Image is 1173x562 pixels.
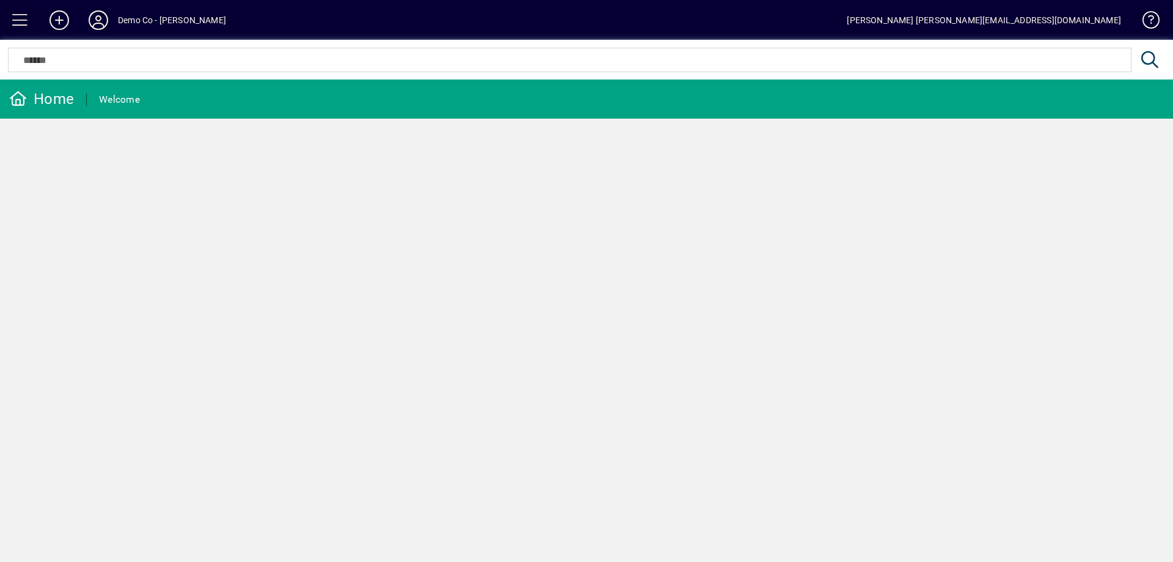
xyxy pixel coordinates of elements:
div: Home [9,89,74,109]
div: Demo Co - [PERSON_NAME] [118,10,226,30]
a: Knowledge Base [1133,2,1158,42]
div: Welcome [99,90,140,109]
div: [PERSON_NAME] [PERSON_NAME][EMAIL_ADDRESS][DOMAIN_NAME] [847,10,1121,30]
button: Profile [79,9,118,31]
button: Add [40,9,79,31]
